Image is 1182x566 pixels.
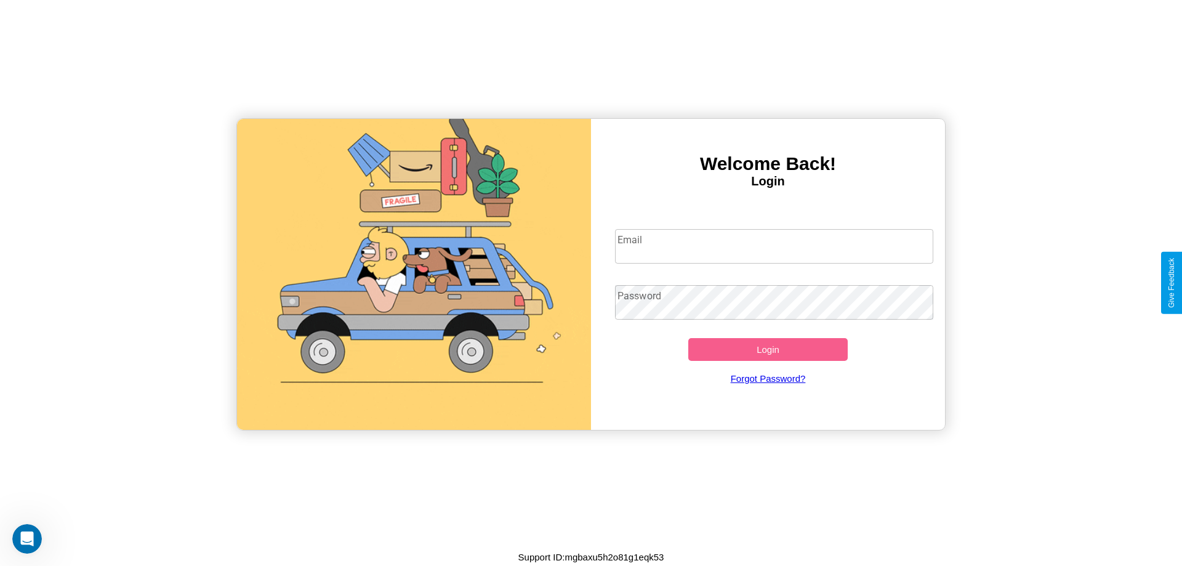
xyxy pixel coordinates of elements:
p: Support ID: mgbaxu5h2o81g1eqk53 [518,549,664,565]
h3: Welcome Back! [591,153,945,174]
iframe: Intercom live chat [12,524,42,554]
button: Login [688,338,848,361]
h4: Login [591,174,945,188]
div: Give Feedback [1167,258,1176,308]
a: Forgot Password? [609,361,928,396]
img: gif [237,119,591,430]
